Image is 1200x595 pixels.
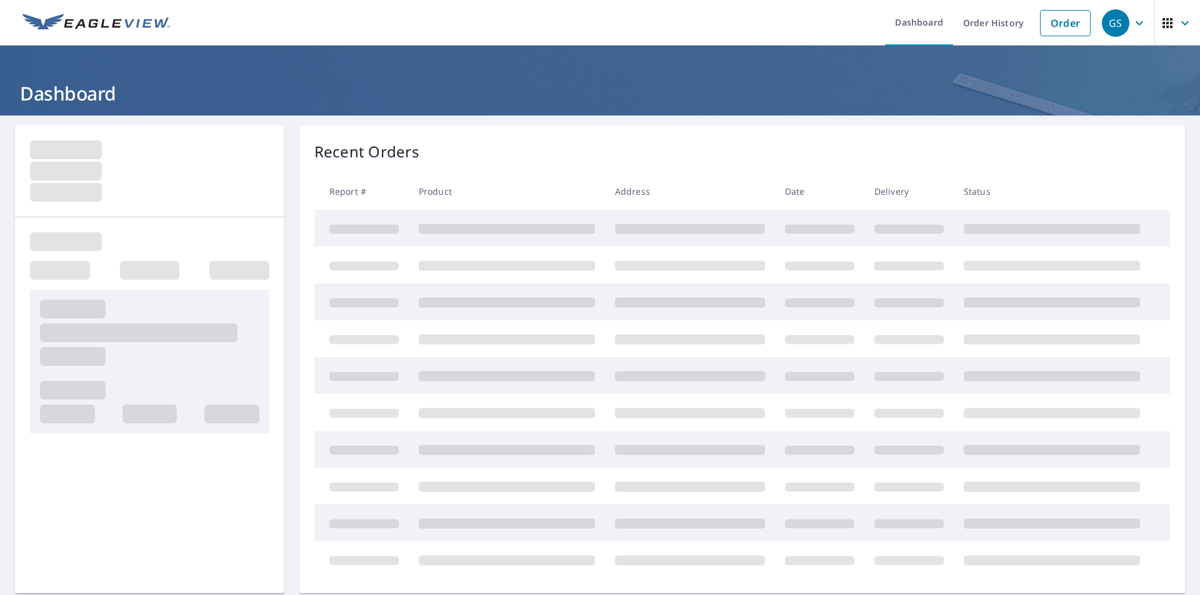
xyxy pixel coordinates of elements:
p: Recent Orders [314,140,419,163]
th: Report # [314,173,409,210]
th: Delivery [864,173,954,210]
th: Status [954,173,1150,210]
th: Date [775,173,864,210]
a: Order [1040,10,1091,36]
h1: Dashboard [15,81,1185,106]
th: Product [409,173,605,210]
img: EV Logo [22,14,170,32]
th: Address [605,173,775,210]
div: GS [1102,9,1129,37]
